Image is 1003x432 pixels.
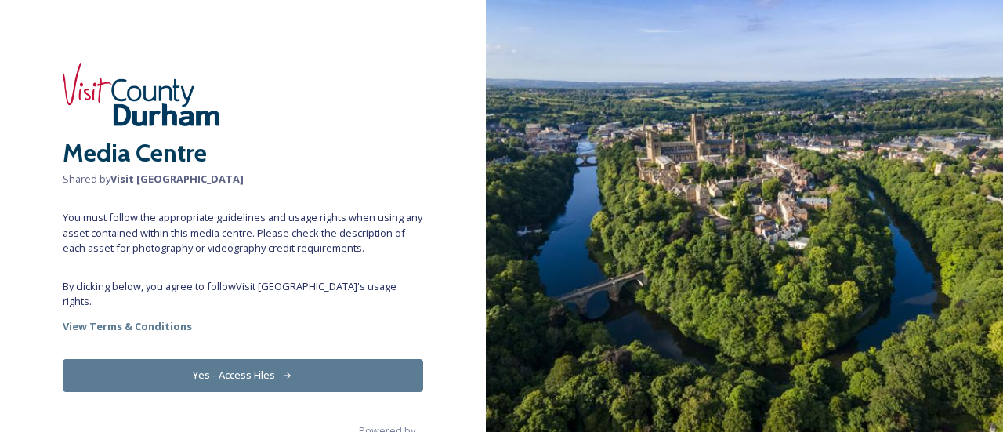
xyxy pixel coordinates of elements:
[63,279,423,309] span: By clicking below, you agree to follow Visit [GEOGRAPHIC_DATA] 's usage rights.
[63,134,423,172] h2: Media Centre
[63,172,423,187] span: Shared by
[63,319,192,333] strong: View Terms & Conditions
[63,63,219,126] img: header-logo.png
[63,210,423,256] span: You must follow the appropriate guidelines and usage rights when using any asset contained within...
[63,317,423,336] a: View Terms & Conditions
[63,359,423,391] button: Yes - Access Files
[110,172,244,186] strong: Visit [GEOGRAPHIC_DATA]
